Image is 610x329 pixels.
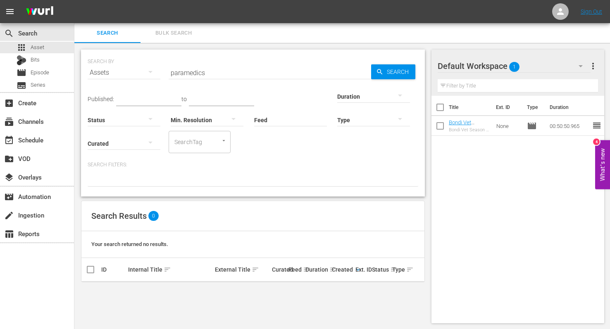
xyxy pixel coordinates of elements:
[272,266,286,273] div: Curated
[371,64,415,79] button: Search
[438,54,591,78] div: Default Workspace
[5,7,15,17] span: menu
[449,96,491,119] th: Title
[581,8,602,15] a: Sign Out
[509,58,519,76] span: 1
[4,98,14,108] span: Create
[449,127,490,133] div: Bondi Vet Season 7 Episode 2
[329,266,337,273] span: sort
[88,61,160,84] div: Assets
[449,119,488,156] a: Bondi Vet Season 7 Episode 2 (Bondi Vet Season 7 Episode 2 (VARIANT))
[215,265,269,275] div: External Title
[522,96,545,119] th: Type
[595,140,610,189] button: Open Feedback Widget
[303,266,310,273] span: sort
[527,121,537,131] span: Episode
[546,116,592,136] td: 00:50:50.965
[91,211,147,221] span: Search Results
[332,265,353,275] div: Created
[91,241,168,247] span: Your search returned no results.
[4,173,14,182] span: layers
[17,80,26,90] span: Series
[588,56,598,76] button: more_vert
[384,64,415,79] span: Search
[148,211,159,221] span: 0
[491,96,522,119] th: Ext. ID
[4,154,14,164] span: VOD
[17,43,26,52] span: Asset
[128,265,212,275] div: Internal Title
[4,117,14,127] span: Channels
[220,137,228,144] button: Open
[31,56,40,64] span: Bits
[252,266,259,273] span: sort
[592,121,602,130] span: reorder
[4,135,14,145] span: Schedule
[545,96,594,119] th: Duration
[20,2,60,21] img: ans4CAIJ8jUAAAAAAAAAAAAAAAAAAAAAAAAgQb4GAAAAAAAAAAAAAAAAAAAAAAAAJMjXAAAAAAAAAAAAAAAAAAAAAAAAgAT5G...
[31,43,44,52] span: Asset
[390,266,398,273] span: sort
[372,265,390,275] div: Status
[79,28,136,38] span: Search
[355,266,369,273] div: Ext. ID
[4,28,14,38] span: Search
[4,211,14,220] span: Ingestion
[392,265,403,275] div: Type
[4,229,14,239] span: Reports
[493,116,524,136] td: None
[4,192,14,202] span: Automation
[288,265,303,275] div: Feed
[17,68,26,78] span: Episode
[588,61,598,71] span: more_vert
[31,81,45,89] span: Series
[101,266,126,273] div: ID
[17,55,26,65] div: Bits
[88,161,418,168] p: Search Filters:
[593,138,600,145] div: 4
[164,266,171,273] span: sort
[88,96,114,102] span: Published:
[145,28,202,38] span: Bulk Search
[181,96,187,102] span: to
[31,69,49,77] span: Episode
[305,265,330,275] div: Duration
